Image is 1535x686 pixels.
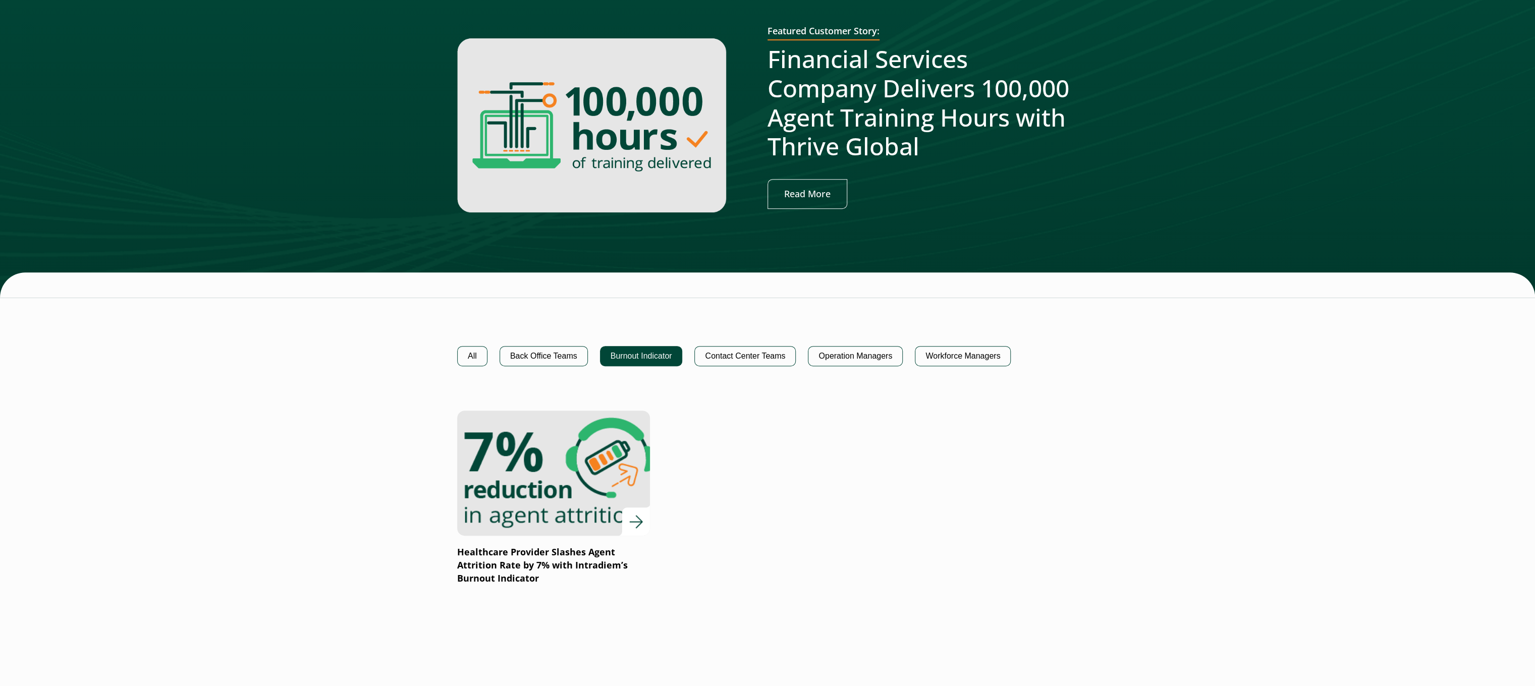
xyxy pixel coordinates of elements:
button: Workforce Managers [915,346,1011,366]
button: All [457,346,487,366]
p: Healthcare Provider Slashes Agent Attrition Rate by 7% with Intradiem’s Burnout Indicator [457,546,650,585]
a: Read More [767,179,847,209]
button: Burnout Indicator [600,346,683,366]
button: Back Office Teams [500,346,588,366]
button: Contact Center Teams [694,346,796,366]
button: Operation Managers [808,346,903,366]
h2: Featured Customer Story: [767,26,880,41]
h2: Financial Services Company Delivers 100,000 Agent Training Hours with Thrive Global [767,44,1078,160]
a: Healthcare Provider Slashes Agent Attrition Rate by 7% with Intradiem’s Burnout Indicator [457,411,650,585]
